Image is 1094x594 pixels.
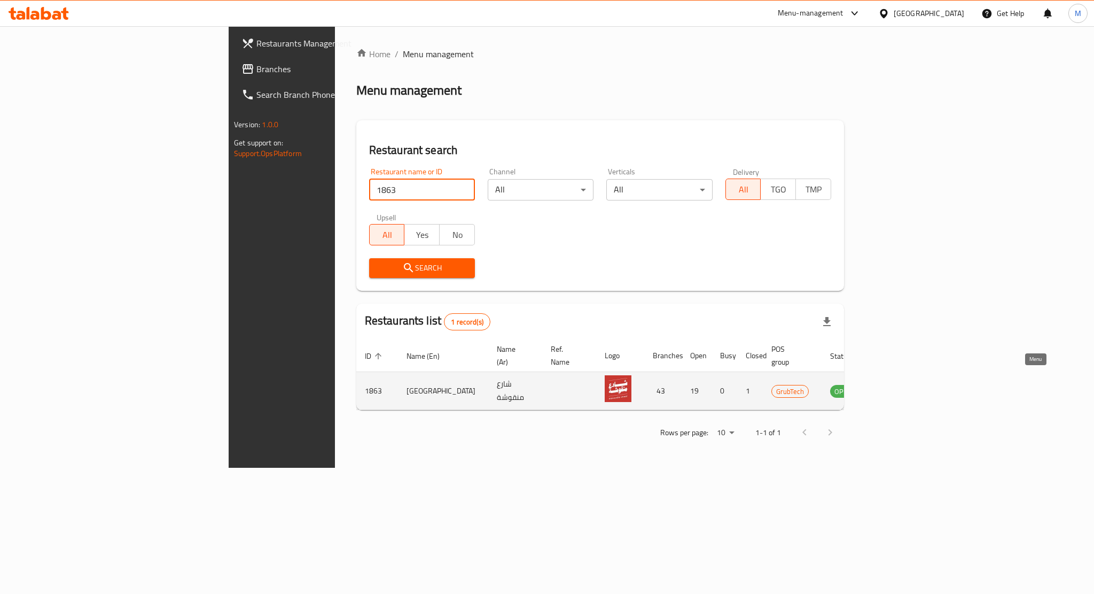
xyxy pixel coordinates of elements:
[755,426,781,439] p: 1-1 of 1
[256,63,403,75] span: Branches
[444,227,471,243] span: No
[233,30,411,56] a: Restaurants Management
[234,118,260,132] span: Version:
[444,313,490,330] div: Total records count
[377,213,396,221] label: Upsell
[369,224,405,245] button: All
[771,343,809,368] span: POS group
[713,425,738,441] div: Rows per page:
[378,261,466,275] span: Search
[369,258,475,278] button: Search
[830,350,865,362] span: Status
[660,426,708,439] p: Rows per page:
[795,179,831,200] button: TMP
[439,224,475,245] button: No
[488,372,542,410] td: شارع منقوشة
[712,340,737,372] th: Busy
[725,179,761,200] button: All
[407,350,454,362] span: Name (En)
[1075,7,1081,19] span: M
[730,182,757,197] span: All
[682,340,712,372] th: Open
[596,340,644,372] th: Logo
[778,7,843,20] div: Menu-management
[497,343,529,368] span: Name (Ar)
[760,179,796,200] button: TGO
[409,227,435,243] span: Yes
[765,182,792,197] span: TGO
[733,168,760,175] label: Delivery
[444,317,490,327] span: 1 record(s)
[830,385,856,398] span: OPEN
[256,37,403,50] span: Restaurants Management
[356,48,844,60] nav: breadcrumb
[772,385,808,398] span: GrubTech
[737,340,763,372] th: Closed
[404,224,440,245] button: Yes
[374,227,401,243] span: All
[369,179,475,200] input: Search for restaurant name or ID..
[712,372,737,410] td: 0
[894,7,964,19] div: [GEOGRAPHIC_DATA]
[356,82,462,99] h2: Menu management
[234,136,283,150] span: Get support on:
[644,340,682,372] th: Branches
[737,372,763,410] td: 1
[256,88,403,101] span: Search Branch Phone
[233,82,411,107] a: Search Branch Phone
[369,142,831,158] h2: Restaurant search
[356,340,915,410] table: enhanced table
[605,375,631,402] img: Manoushe Street
[398,372,488,410] td: [GEOGRAPHIC_DATA]
[682,372,712,410] td: 19
[551,343,583,368] span: Ref. Name
[814,309,840,335] div: Export file
[488,179,593,200] div: All
[262,118,278,132] span: 1.0.0
[403,48,474,60] span: Menu management
[365,313,490,330] h2: Restaurants list
[800,182,827,197] span: TMP
[644,372,682,410] td: 43
[234,146,302,160] a: Support.OpsPlatform
[233,56,411,82] a: Branches
[606,179,712,200] div: All
[365,350,385,362] span: ID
